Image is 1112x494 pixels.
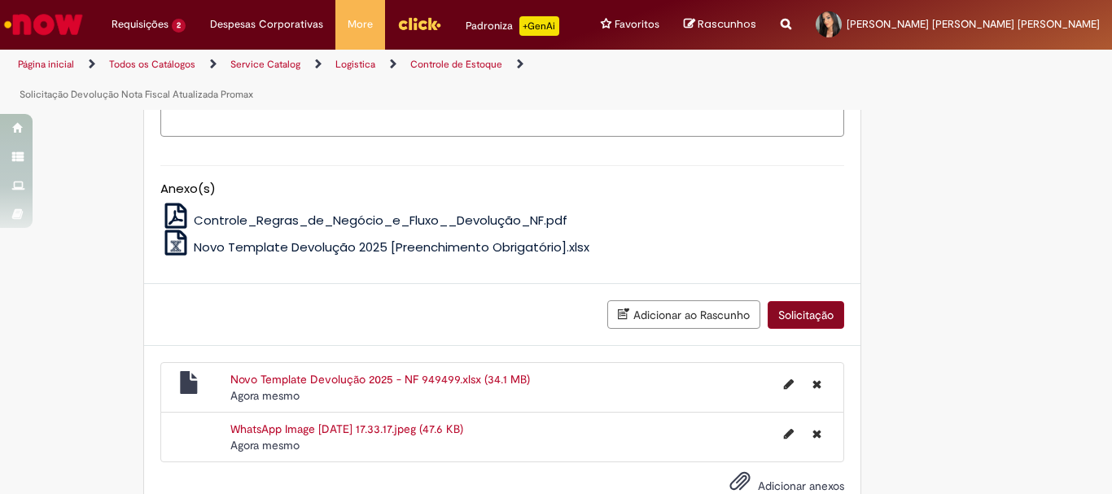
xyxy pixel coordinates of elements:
[230,422,463,436] a: WhatsApp Image [DATE] 17.33.17.jpeg (47.6 KB)
[230,438,300,452] time: 30/09/2025 17:37:33
[112,16,169,33] span: Requisições
[210,16,323,33] span: Despesas Corporativas
[160,93,844,137] textarea: Descrição
[758,479,844,493] span: Adicionar anexos
[160,182,844,196] h5: Anexo(s)
[194,212,567,229] span: Controle_Regras_de_Negócio_e_Fluxo__Devolução_NF.pdf
[519,16,559,36] p: +GenAi
[230,388,300,403] time: 30/09/2025 17:38:20
[20,88,253,101] a: Solicitação Devolução Nota Fiscal Atualizada Promax
[397,11,441,36] img: click_logo_yellow_360x200.png
[615,16,659,33] span: Favoritos
[335,58,375,71] a: Logistica
[12,50,729,110] ul: Trilhas de página
[230,372,530,387] a: Novo Template Devolução 2025 - NF 949499.xlsx (34.1 MB)
[847,17,1100,31] span: [PERSON_NAME] [PERSON_NAME] [PERSON_NAME]
[230,388,300,403] span: Agora mesmo
[466,16,559,36] div: Padroniza
[230,58,300,71] a: Service Catalog
[109,58,195,71] a: Todos os Catálogos
[160,212,568,229] a: Controle_Regras_de_Negócio_e_Fluxo__Devolução_NF.pdf
[774,421,803,447] button: Editar nome de arquivo WhatsApp Image 2025-09-30 at 17.33.17.jpeg
[803,421,831,447] button: Excluir WhatsApp Image 2025-09-30 at 17.33.17.jpeg
[230,438,300,452] span: Agora mesmo
[172,19,186,33] span: 2
[2,8,85,41] img: ServiceNow
[410,58,502,71] a: Controle de Estoque
[684,17,756,33] a: Rascunhos
[698,16,756,32] span: Rascunhos
[768,301,844,329] button: Solicitação
[774,371,803,397] button: Editar nome de arquivo Novo Template Devolução 2025 - NF 949499.xlsx
[194,238,589,256] span: Novo Template Devolução 2025 [Preenchimento Obrigatório].xlsx
[348,16,373,33] span: More
[607,300,760,329] button: Adicionar ao Rascunho
[160,238,590,256] a: Novo Template Devolução 2025 [Preenchimento Obrigatório].xlsx
[803,371,831,397] button: Excluir Novo Template Devolução 2025 - NF 949499.xlsx
[18,58,74,71] a: Página inicial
